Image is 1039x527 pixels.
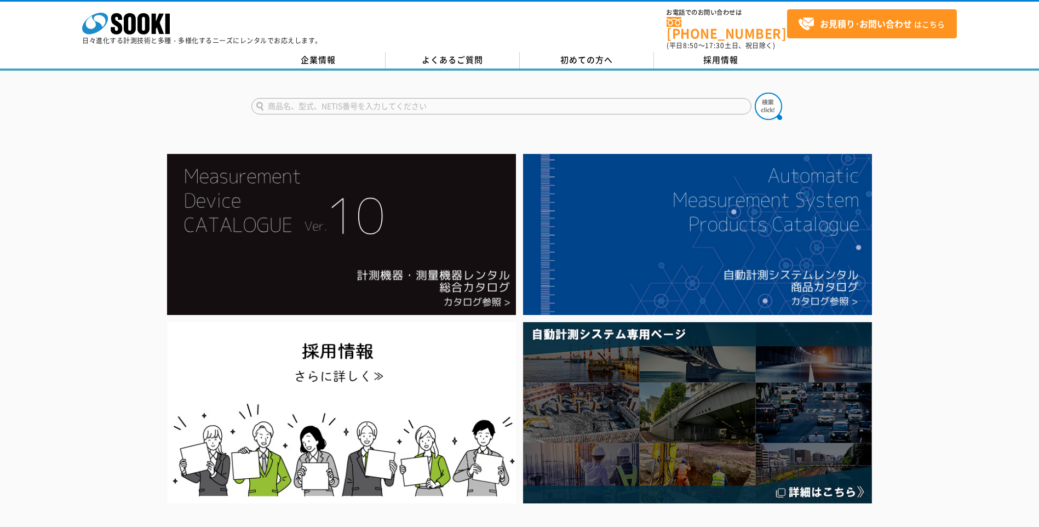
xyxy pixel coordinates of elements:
img: btn_search.png [755,93,782,120]
strong: お見積り･お問い合わせ [820,17,912,30]
img: 自動計測システムカタログ [523,154,872,315]
span: はこちら [798,16,945,32]
a: 初めての方へ [520,52,654,68]
a: 企業情報 [251,52,386,68]
p: 日々進化する計測技術と多種・多様化するニーズにレンタルでお応えします。 [82,37,322,44]
input: 商品名、型式、NETIS番号を入力してください [251,98,751,114]
img: 自動計測システム専用ページ [523,322,872,503]
img: SOOKI recruit [167,322,516,503]
span: 17:30 [705,41,725,50]
img: Catalog Ver10 [167,154,516,315]
a: [PHONE_NUMBER] [667,17,787,39]
a: よくあるご質問 [386,52,520,68]
span: 8:50 [683,41,698,50]
a: 採用情報 [654,52,788,68]
a: お見積り･お問い合わせはこちら [787,9,957,38]
span: (平日 ～ 土日、祝日除く) [667,41,775,50]
span: お電話でのお問い合わせは [667,9,787,16]
span: 初めての方へ [560,54,613,66]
